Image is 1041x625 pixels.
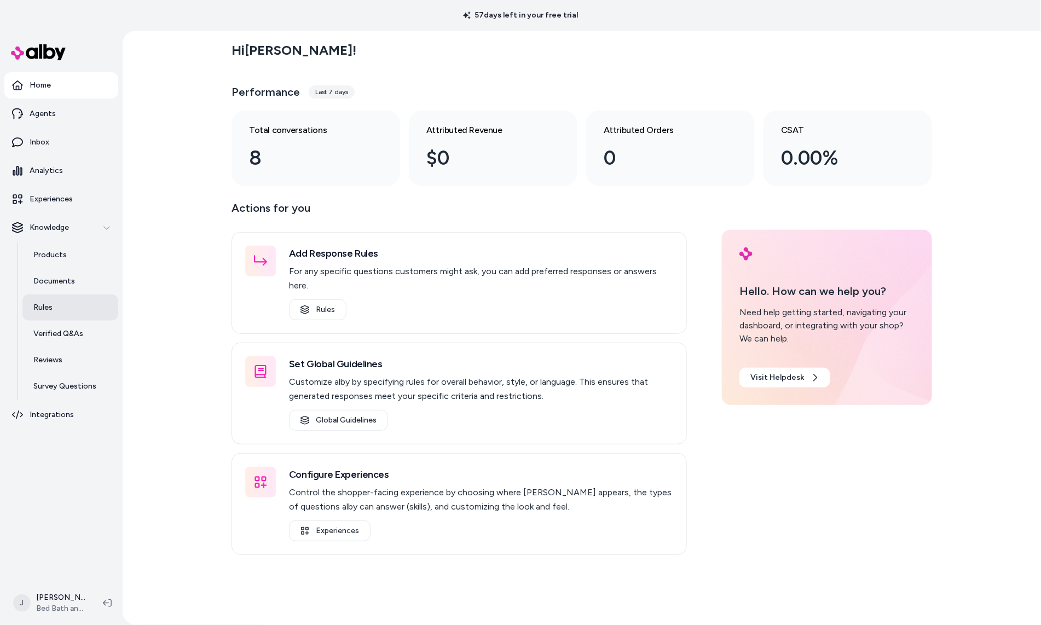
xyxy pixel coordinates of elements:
p: Integrations [30,409,74,420]
a: Visit Helpdesk [739,368,830,387]
p: Inbox [30,137,49,148]
h3: Performance [232,84,300,100]
p: Experiences [30,194,73,205]
p: Control the shopper-facing experience by choosing where [PERSON_NAME] appears, the types of quest... [289,485,673,514]
p: Customize alby by specifying rules for overall behavior, style, or language. This ensures that ge... [289,375,673,403]
a: Attributed Orders 0 [586,111,755,186]
a: Agents [4,101,118,127]
button: J[PERSON_NAME]Bed Bath and Beyond [7,586,94,621]
h3: Total conversations [249,124,365,137]
a: Inbox [4,129,118,155]
a: Integrations [4,402,118,428]
a: Experiences [4,186,118,212]
div: 0.00% [781,143,897,173]
a: Experiences [289,520,371,541]
h3: Set Global Guidelines [289,356,673,372]
a: Reviews [22,347,118,373]
a: Verified Q&As [22,321,118,347]
p: Knowledge [30,222,69,233]
h3: Configure Experiences [289,467,673,482]
a: Global Guidelines [289,410,388,431]
a: Home [4,72,118,99]
p: Reviews [33,355,62,366]
div: Need help getting started, navigating your dashboard, or integrating with your shop? We can help. [739,306,915,345]
p: For any specific questions customers might ask, you can add preferred responses or answers here. [289,264,673,293]
div: Last 7 days [309,85,355,99]
span: J [13,594,31,612]
a: Products [22,242,118,268]
img: alby Logo [11,44,66,60]
div: $0 [426,143,542,173]
a: CSAT 0.00% [764,111,932,186]
p: Verified Q&As [33,328,83,339]
a: Documents [22,268,118,294]
p: Analytics [30,165,63,176]
p: 57 days left in your free trial [456,10,585,21]
p: Hello. How can we help you? [739,283,915,299]
div: 8 [249,143,365,173]
p: Survey Questions [33,381,96,392]
h3: Add Response Rules [289,246,673,261]
p: Documents [33,276,75,287]
p: Products [33,250,67,261]
a: Total conversations 8 [232,111,400,186]
a: Survey Questions [22,373,118,400]
p: Home [30,80,51,91]
a: Rules [289,299,346,320]
p: Agents [30,108,56,119]
p: Actions for you [232,199,687,225]
div: 0 [604,143,720,173]
a: Attributed Revenue $0 [409,111,577,186]
h3: Attributed Revenue [426,124,542,137]
p: [PERSON_NAME] [36,592,85,603]
h2: Hi [PERSON_NAME] ! [232,42,356,59]
h3: Attributed Orders [604,124,720,137]
img: alby Logo [739,247,753,261]
a: Rules [22,294,118,321]
p: Rules [33,302,53,313]
span: Bed Bath and Beyond [36,603,85,614]
button: Knowledge [4,215,118,241]
h3: CSAT [781,124,897,137]
a: Analytics [4,158,118,184]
